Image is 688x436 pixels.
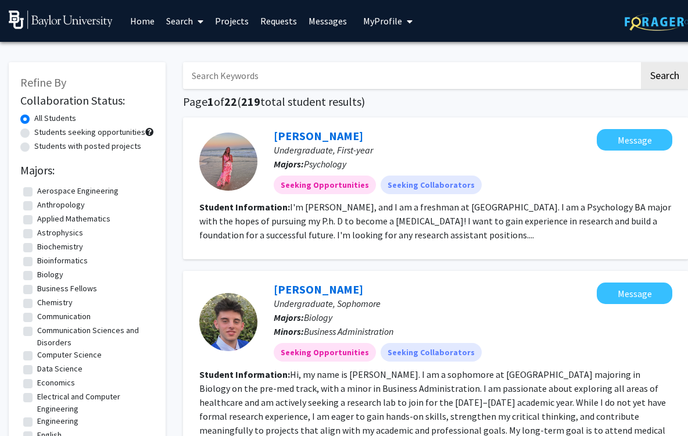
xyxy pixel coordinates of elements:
[183,62,639,89] input: Search Keywords
[199,369,290,380] b: Student Information:
[37,241,83,253] label: Biochemistry
[20,163,154,177] h2: Majors:
[34,140,141,152] label: Students with posted projects
[209,1,255,41] a: Projects
[37,310,91,323] label: Communication
[274,144,373,156] span: Undergraduate, First-year
[37,349,102,361] label: Computer Science
[255,1,303,41] a: Requests
[241,94,260,109] span: 219
[34,112,76,124] label: All Students
[274,176,376,194] mat-chip: Seeking Opportunities
[9,384,49,427] iframe: Chat
[37,269,63,281] label: Biology
[9,10,113,29] img: Baylor University Logo
[274,326,304,337] b: Minors:
[381,176,482,194] mat-chip: Seeking Collaborators
[37,255,88,267] label: Bioinformatics
[274,128,363,143] a: [PERSON_NAME]
[207,94,214,109] span: 1
[34,126,145,138] label: Students seeking opportunities
[597,129,672,151] button: Message Lillian Odle
[304,158,346,170] span: Psychology
[37,283,97,295] label: Business Fellows
[274,312,304,323] b: Majors:
[20,75,66,90] span: Refine By
[37,199,85,211] label: Anthropology
[304,326,393,337] span: Business Administration
[37,213,110,225] label: Applied Mathematics
[37,415,78,427] label: Engineering
[160,1,209,41] a: Search
[274,343,376,362] mat-chip: Seeking Opportunities
[199,201,671,241] fg-read-more: I'm [PERSON_NAME], and I am a freshman at [GEOGRAPHIC_DATA]. I am a Psychology BA major with the ...
[37,227,83,239] label: Astrophysics
[37,185,119,197] label: Aerospace Engineering
[20,94,154,108] h2: Collaboration Status:
[304,312,332,323] span: Biology
[37,296,73,309] label: Chemistry
[37,363,83,375] label: Data Science
[274,298,381,309] span: Undergraduate, Sophomore
[37,377,75,389] label: Economics
[37,324,151,349] label: Communication Sciences and Disorders
[303,1,353,41] a: Messages
[37,391,151,415] label: Electrical and Computer Engineering
[274,282,363,296] a: [PERSON_NAME]
[274,158,304,170] b: Majors:
[597,283,672,304] button: Message Alexander Grubbs
[124,1,160,41] a: Home
[224,94,237,109] span: 22
[363,15,402,27] span: My Profile
[381,343,482,362] mat-chip: Seeking Collaborators
[199,201,290,213] b: Student Information:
